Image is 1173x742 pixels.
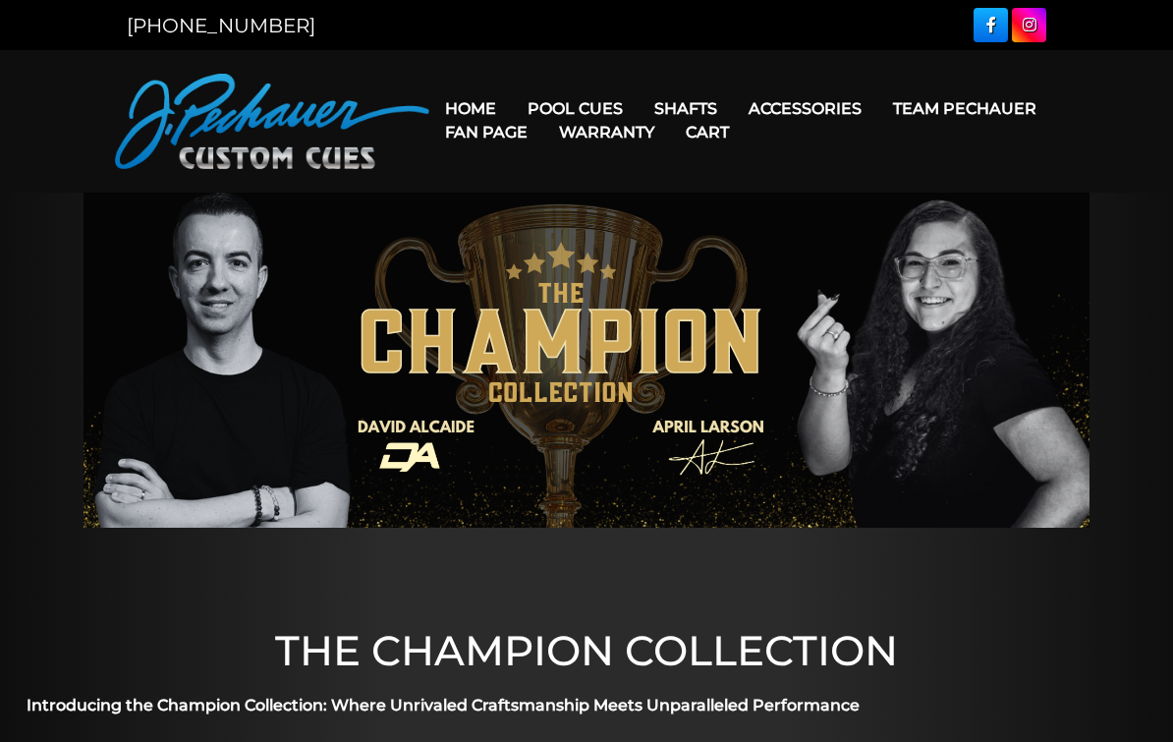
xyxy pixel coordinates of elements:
a: Pool Cues [512,84,639,134]
strong: Introducing the Champion Collection: Where Unrivaled Craftsmanship Meets Unparalleled Performance [27,696,860,714]
a: Team Pechauer [877,84,1052,134]
a: Home [429,84,512,134]
a: Accessories [733,84,877,134]
a: Fan Page [429,107,543,157]
a: Warranty [543,107,670,157]
a: Cart [670,107,745,157]
a: Shafts [639,84,733,134]
img: Pechauer Custom Cues [115,74,429,169]
a: [PHONE_NUMBER] [127,14,315,37]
